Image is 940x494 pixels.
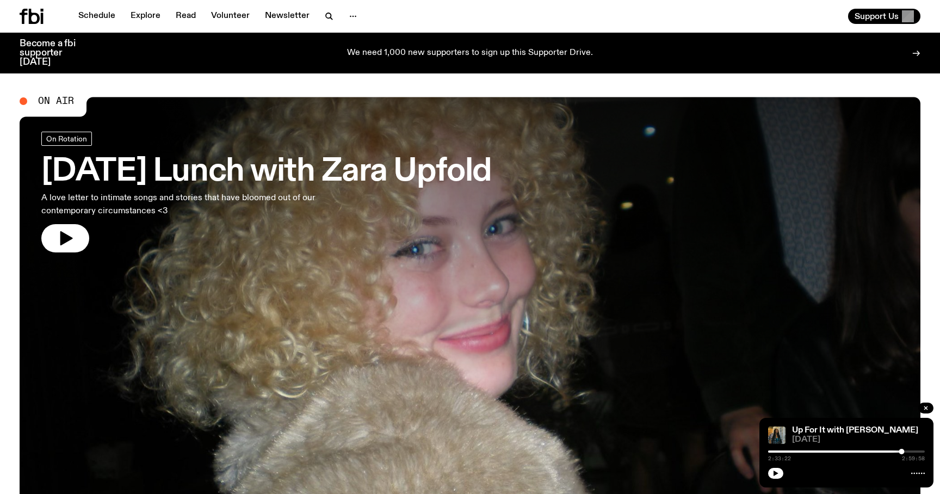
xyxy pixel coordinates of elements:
[38,96,74,106] span: On Air
[205,9,256,24] a: Volunteer
[792,426,918,435] a: Up For It with [PERSON_NAME]
[768,427,786,444] img: Ify - a Brown Skin girl with black braided twists, looking up to the side with her tongue stickin...
[41,132,92,146] a: On Rotation
[46,135,87,143] span: On Rotation
[258,9,316,24] a: Newsletter
[41,157,492,187] h3: [DATE] Lunch with Zara Upfold
[855,11,899,21] span: Support Us
[792,436,925,444] span: [DATE]
[72,9,122,24] a: Schedule
[41,132,492,252] a: [DATE] Lunch with Zara UpfoldA love letter to intimate songs and stories that have bloomed out of...
[768,456,791,461] span: 2:33:22
[169,9,202,24] a: Read
[902,456,925,461] span: 2:59:58
[848,9,920,24] button: Support Us
[41,192,320,218] p: A love letter to intimate songs and stories that have bloomed out of our contemporary circumstanc...
[20,39,89,67] h3: Become a fbi supporter [DATE]
[347,48,593,58] p: We need 1,000 new supporters to sign up this Supporter Drive.
[124,9,167,24] a: Explore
